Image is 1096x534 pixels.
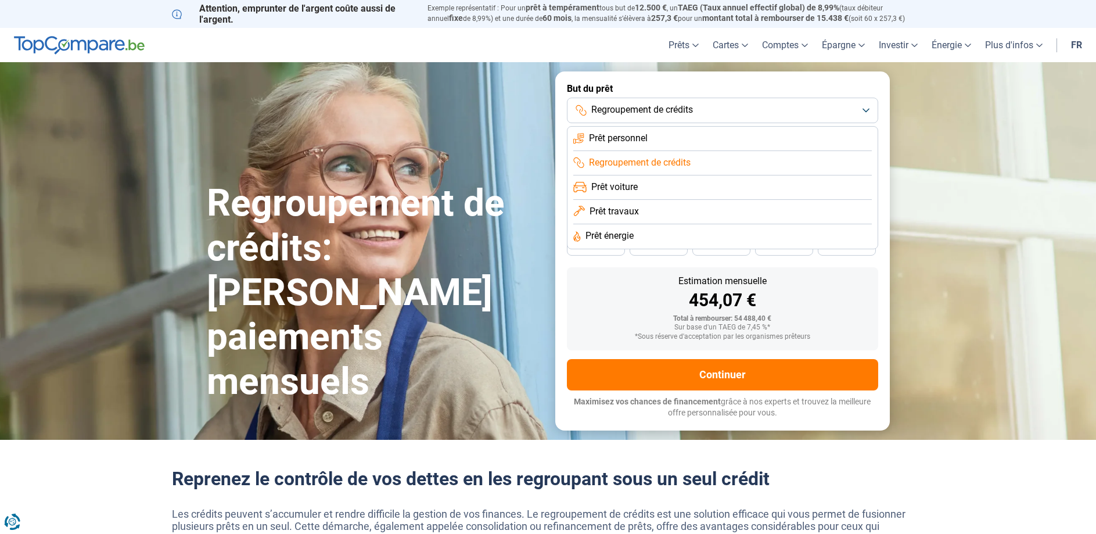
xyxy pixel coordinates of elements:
[576,292,869,309] div: 454,07 €
[815,28,872,62] a: Épargne
[574,397,721,406] span: Maximisez vos chances de financement
[646,243,671,250] span: 42 mois
[576,277,869,286] div: Estimation mensuelle
[834,243,860,250] span: 24 mois
[526,3,599,12] span: prêt à tempérament
[635,3,667,12] span: 12.500 €
[706,28,755,62] a: Cartes
[771,243,797,250] span: 30 mois
[589,132,648,145] span: Prêt personnel
[542,13,572,23] span: 60 mois
[576,315,869,323] div: Total à rembourser: 54 488,40 €
[978,28,1050,62] a: Plus d'infos
[651,13,678,23] span: 257,3 €
[662,28,706,62] a: Prêts
[702,13,849,23] span: montant total à rembourser de 15.438 €
[172,468,925,490] h2: Reprenez le contrôle de vos dettes en les regroupant sous un seul crédit
[576,333,869,341] div: *Sous réserve d'acceptation par les organismes prêteurs
[427,3,925,24] p: Exemple représentatif : Pour un tous but de , un (taux débiteur annuel de 8,99%) et une durée de ...
[576,324,869,332] div: Sur base d'un TAEG de 7,45 %*
[172,3,414,25] p: Attention, emprunter de l'argent coûte aussi de l'argent.
[755,28,815,62] a: Comptes
[207,181,541,404] h1: Regroupement de crédits: [PERSON_NAME] paiements mensuels
[709,243,734,250] span: 36 mois
[567,359,878,390] button: Continuer
[678,3,839,12] span: TAEG (Taux annuel effectif global) de 8,99%
[585,230,634,242] span: Prêt énergie
[590,205,639,218] span: Prêt travaux
[925,28,978,62] a: Énergie
[14,36,145,55] img: TopCompare
[591,181,638,193] span: Prêt voiture
[449,13,463,23] span: fixe
[567,98,878,123] button: Regroupement de crédits
[567,83,878,94] label: But du prêt
[1064,28,1089,62] a: fr
[589,156,691,169] span: Regroupement de crédits
[583,243,609,250] span: 48 mois
[591,103,693,116] span: Regroupement de crédits
[872,28,925,62] a: Investir
[567,396,878,419] p: grâce à nos experts et trouvez la meilleure offre personnalisée pour vous.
